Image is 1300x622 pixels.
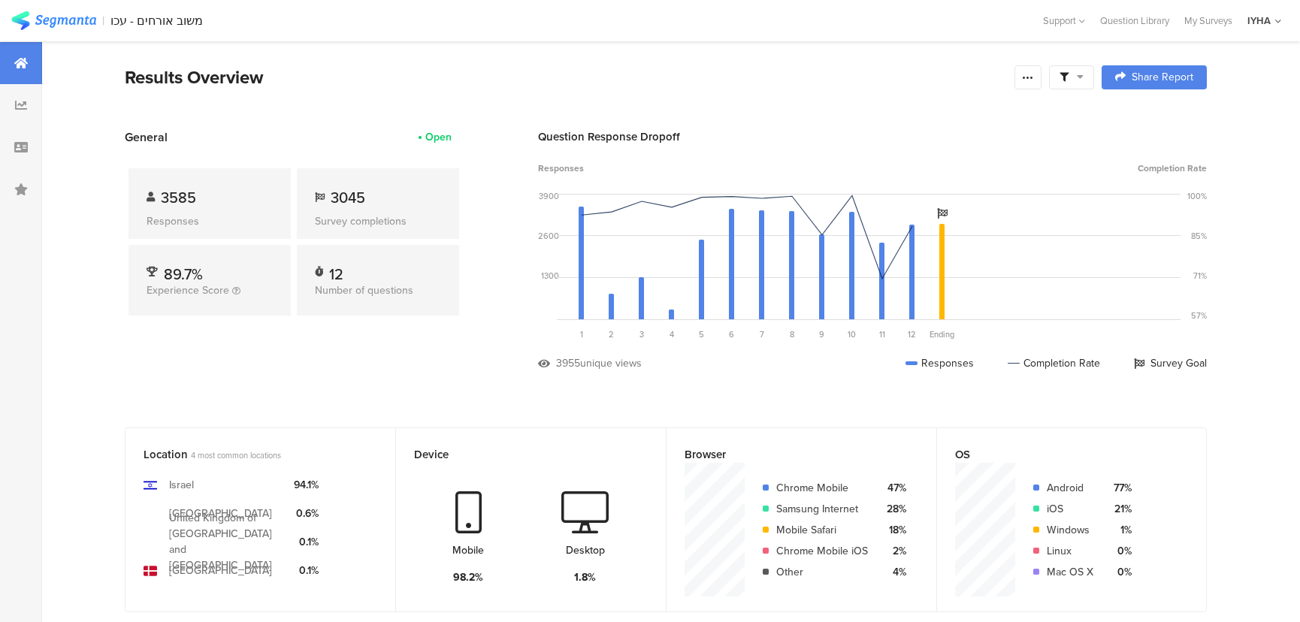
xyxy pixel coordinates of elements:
[1047,480,1093,496] div: Android
[11,11,96,30] img: segmanta logo
[125,64,1007,91] div: Results Overview
[329,263,343,278] div: 12
[760,328,764,340] span: 7
[539,190,559,202] div: 3900
[147,213,273,229] div: Responses
[1008,355,1100,371] div: Completion Rate
[639,328,644,340] span: 3
[1193,270,1207,282] div: 71%
[169,563,272,578] div: [GEOGRAPHIC_DATA]
[1187,190,1207,202] div: 100%
[1132,72,1193,83] span: Share Report
[1105,522,1132,538] div: 1%
[1177,14,1240,28] a: My Surveys
[699,328,704,340] span: 5
[1105,543,1132,559] div: 0%
[574,569,596,585] div: 1.8%
[425,129,452,145] div: Open
[169,506,272,521] div: [GEOGRAPHIC_DATA]
[955,446,1163,463] div: OS
[294,563,319,578] div: 0.1%
[453,569,483,585] div: 98.2%
[1191,309,1207,322] div: 57%
[294,506,319,521] div: 0.6%
[1043,9,1085,32] div: Support
[729,328,734,340] span: 6
[144,446,352,463] div: Location
[110,14,203,28] div: משוב אורחים - עכו
[169,510,282,573] div: United Kingdom of [GEOGRAPHIC_DATA] and [GEOGRAPHIC_DATA]
[538,230,559,242] div: 2600
[908,328,916,340] span: 12
[1105,501,1132,517] div: 21%
[819,328,824,340] span: 9
[880,501,906,517] div: 28%
[315,282,413,298] span: Number of questions
[880,480,906,496] div: 47%
[541,270,559,282] div: 1300
[937,208,948,219] i: Survey Goal
[790,328,794,340] span: 8
[161,186,196,209] span: 3585
[125,128,168,146] span: General
[1047,501,1093,517] div: iOS
[848,328,856,340] span: 10
[294,534,319,550] div: 0.1%
[670,328,674,340] span: 4
[1047,543,1093,559] div: Linux
[147,282,229,298] span: Experience Score
[776,564,868,580] div: Other
[685,446,893,463] div: Browser
[609,328,614,340] span: 2
[880,564,906,580] div: 4%
[880,522,906,538] div: 18%
[1047,564,1093,580] div: Mac OS X
[879,328,885,340] span: 11
[776,501,868,517] div: Samsung Internet
[1134,355,1207,371] div: Survey Goal
[905,355,974,371] div: Responses
[1138,162,1207,175] span: Completion Rate
[538,162,584,175] span: Responses
[169,477,194,493] div: Israel
[331,186,365,209] span: 3045
[164,263,203,285] span: 89.7%
[1105,480,1132,496] div: 77%
[1047,522,1093,538] div: Windows
[776,543,868,559] div: Chrome Mobile iOS
[538,128,1207,145] div: Question Response Dropoff
[452,542,484,558] div: Mobile
[776,522,868,538] div: Mobile Safari
[414,446,623,463] div: Device
[580,355,642,371] div: unique views
[927,328,957,340] div: Ending
[1247,14,1271,28] div: IYHA
[556,355,580,371] div: 3955
[1093,14,1177,28] a: Question Library
[1105,564,1132,580] div: 0%
[294,477,319,493] div: 94.1%
[315,213,441,229] div: Survey completions
[580,328,583,340] span: 1
[566,542,605,558] div: Desktop
[880,543,906,559] div: 2%
[776,480,868,496] div: Chrome Mobile
[1191,230,1207,242] div: 85%
[102,12,104,29] div: |
[191,449,281,461] span: 4 most common locations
